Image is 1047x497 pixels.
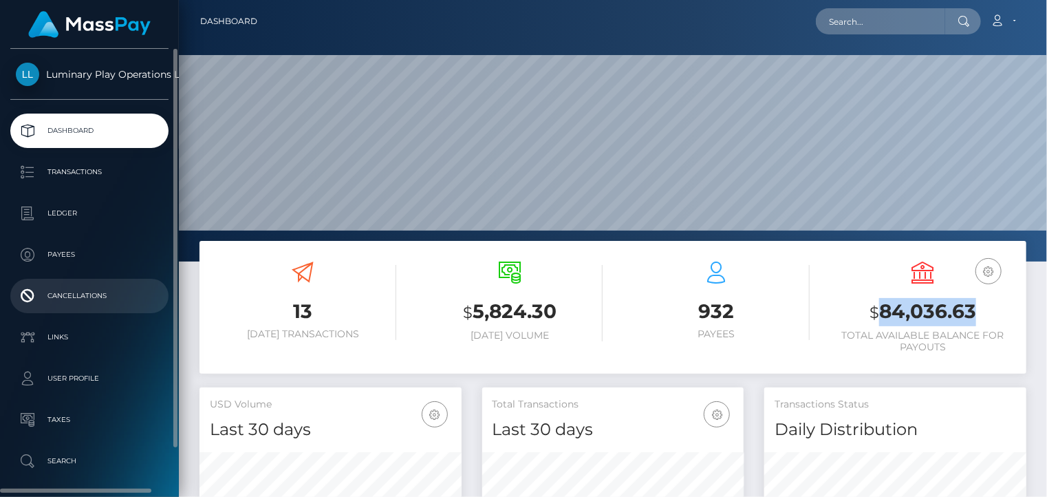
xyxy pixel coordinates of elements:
[830,298,1017,326] h3: 84,036.63
[10,237,169,272] a: Payees
[623,328,810,340] h6: Payees
[16,410,163,430] p: Taxes
[16,451,163,472] p: Search
[10,403,169,437] a: Taxes
[10,361,169,396] a: User Profile
[816,8,945,34] input: Search...
[16,368,163,389] p: User Profile
[870,303,879,322] small: $
[16,244,163,265] p: Payees
[210,298,396,325] h3: 13
[775,398,1016,412] h5: Transactions Status
[463,303,473,322] small: $
[28,11,151,38] img: MassPay Logo
[16,162,163,182] p: Transactions
[16,63,39,86] img: Luminary Play Operations Limited
[200,7,257,36] a: Dashboard
[10,68,169,81] span: Luminary Play Operations Limited
[10,444,169,478] a: Search
[417,298,603,326] h3: 5,824.30
[16,203,163,224] p: Ledger
[10,114,169,148] a: Dashboard
[775,418,1016,442] h4: Daily Distribution
[16,120,163,141] p: Dashboard
[623,298,810,325] h3: 932
[10,320,169,355] a: Links
[10,279,169,313] a: Cancellations
[493,418,734,442] h4: Last 30 days
[210,418,451,442] h4: Last 30 days
[493,398,734,412] h5: Total Transactions
[417,330,603,341] h6: [DATE] Volume
[16,286,163,306] p: Cancellations
[210,328,396,340] h6: [DATE] Transactions
[10,196,169,231] a: Ledger
[10,155,169,189] a: Transactions
[210,398,451,412] h5: USD Volume
[16,327,163,348] p: Links
[830,330,1017,353] h6: Total Available Balance for Payouts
